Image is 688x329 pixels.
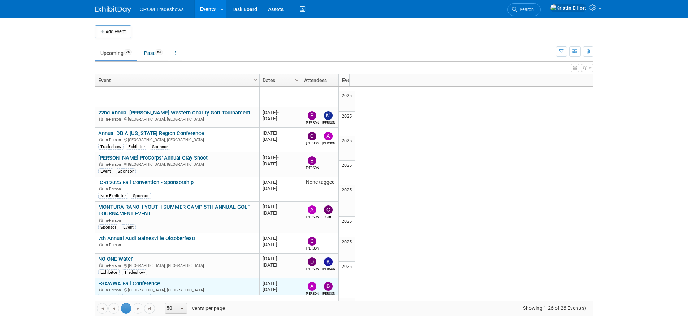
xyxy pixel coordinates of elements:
span: In-Person [105,288,123,293]
a: Column Settings [251,74,259,85]
span: In-Person [105,243,123,247]
div: [DATE] [263,241,298,247]
img: In-Person Event [99,263,103,267]
a: [PERSON_NAME] ProCorps' Annual Clay Shoot [98,155,208,161]
img: In-Person Event [99,162,103,166]
a: Event Year [342,74,367,86]
a: Go to the first page [97,303,108,314]
img: In-Person Event [99,117,103,121]
a: 22nd Annual [PERSON_NAME] Western Charity Golf Tournament [98,109,250,116]
a: Column Settings [293,74,301,85]
div: [DATE] [263,262,298,268]
div: Cliff Dykes [322,214,335,220]
a: 7th Annual Audi Gainesville Oktoberfest! [98,235,195,242]
span: Go to the first page [99,306,105,312]
span: - [277,256,279,261]
span: 26 [124,49,132,55]
a: Annual DBIA [US_STATE] Region Conference [98,130,204,137]
img: Branden Peterson [308,156,316,165]
div: [DATE] [263,161,298,167]
div: Sponsor [98,224,118,230]
div: Sponsor [116,168,136,174]
img: Bobby Oyenarte [324,282,333,291]
div: [GEOGRAPHIC_DATA], [GEOGRAPHIC_DATA] [98,137,256,143]
div: [DATE] [263,235,298,241]
div: None tagged [304,179,370,186]
div: [DATE] [263,130,298,136]
td: 2025 [339,161,372,185]
span: 53 [155,49,163,55]
div: Event [121,224,136,230]
td: 2025 [339,262,372,298]
a: Go to the last page [144,303,155,314]
div: Cameron Kenyon [306,140,319,146]
a: Go to the previous page [108,303,119,314]
img: Alexander Ciasca [308,205,316,214]
div: [DATE] [263,286,298,293]
div: Sponsor [131,193,151,199]
div: [GEOGRAPHIC_DATA], [GEOGRAPHIC_DATA] [98,161,256,167]
div: Sponsor [150,144,170,150]
img: Bobby Oyenarte [308,237,316,246]
a: Upcoming26 [95,46,137,60]
div: Daniel Austria [306,266,319,272]
div: Branden Peterson [306,120,319,125]
img: Cliff Dykes [324,205,333,214]
a: Dates [263,74,296,86]
span: - [277,130,279,136]
span: - [277,110,279,115]
div: [DATE] [263,155,298,161]
span: - [277,281,279,286]
div: [DATE] [263,185,298,191]
img: In-Person Event [99,138,103,141]
img: In-Person Event [99,218,103,222]
div: [DATE] [263,109,298,116]
div: [GEOGRAPHIC_DATA], [GEOGRAPHIC_DATA] [98,287,256,293]
div: Tradeshow [98,144,124,150]
img: Cameron Kenyon [308,132,316,140]
div: Exhibitor [126,144,147,150]
div: [DATE] [263,204,298,210]
a: Event [98,74,255,86]
span: select [179,306,185,312]
span: - [277,179,279,185]
span: Go to the next page [135,306,141,312]
button: Add Event [95,25,131,38]
span: Showing 1-26 of 26 Event(s) [516,303,593,313]
span: Events per page [155,303,232,314]
td: 2025 [339,298,372,322]
span: In-Person [105,162,123,167]
span: Go to the last page [147,306,152,312]
div: Bobby Oyenarte [322,291,335,296]
div: Bobby Oyenarte [306,246,319,251]
span: - [277,204,279,209]
span: CROM Tradeshows [140,7,184,12]
span: 50 [165,303,177,313]
div: 10x20 [150,294,166,300]
div: [DATE] [263,179,298,185]
a: Search [507,3,541,16]
span: In-Person [105,263,123,268]
span: - [277,155,279,160]
img: Daniel Austria [308,257,316,266]
span: In-Person [105,187,123,191]
span: Column Settings [294,77,300,83]
img: In-Person Event [99,243,103,246]
div: Alexander Ciasca [322,140,335,146]
img: Alexander Ciasca [308,282,316,291]
img: Myers Carpenter [324,111,333,120]
a: NC ONE Water [98,256,133,262]
div: Alexander Ciasca [306,214,319,220]
span: - [277,235,279,241]
div: Non-Exhibitor [98,193,128,199]
img: Kristin Elliott [550,4,587,12]
img: Branden Peterson [308,111,316,120]
img: Kelly Lee [324,257,333,266]
div: Event [98,168,113,174]
span: Go to the previous page [111,306,117,312]
td: 2025 [339,91,372,112]
div: [GEOGRAPHIC_DATA], [GEOGRAPHIC_DATA] [98,116,256,122]
img: In-Person Event [99,187,103,190]
td: 2025 [339,136,372,161]
div: [DATE] [263,210,298,216]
